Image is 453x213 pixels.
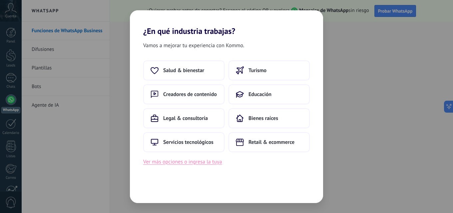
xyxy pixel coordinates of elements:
span: Servicios tecnológicos [163,139,214,146]
button: Legal & consultoría [143,108,225,128]
button: Retail & ecommerce [228,132,310,152]
span: Bienes raíces [248,115,278,122]
h2: ¿En qué industria trabajas? [130,10,323,36]
button: Bienes raíces [228,108,310,128]
button: Servicios tecnológicos [143,132,225,152]
button: Salud & bienestar [143,60,225,80]
button: Creadores de contenido [143,84,225,104]
span: Educación [248,91,271,98]
button: Turismo [228,60,310,80]
span: Legal & consultoría [163,115,208,122]
span: Vamos a mejorar tu experiencia con Kommo. [143,41,244,50]
button: Educación [228,84,310,104]
span: Turismo [248,67,266,74]
span: Salud & bienestar [163,67,204,74]
button: Ver más opciones o ingresa la tuya [143,158,222,166]
span: Retail & ecommerce [248,139,294,146]
span: Creadores de contenido [163,91,217,98]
